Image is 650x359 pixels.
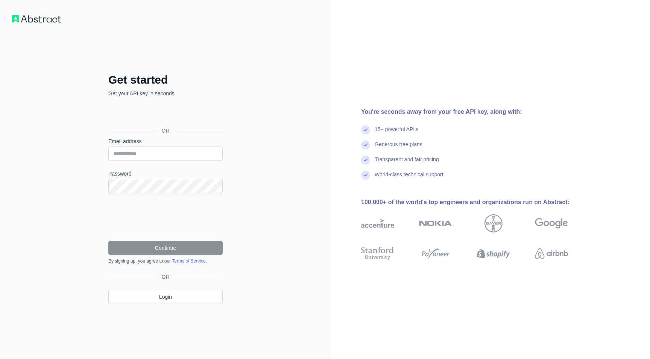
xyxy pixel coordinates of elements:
div: You're seconds away from your free API key, along with: [361,107,592,116]
div: World-class technical support [375,171,443,186]
div: Generous free plans [375,141,422,156]
img: payoneer [419,245,452,262]
span: OR [159,273,173,281]
img: shopify [477,245,510,262]
img: accenture [361,214,394,232]
div: Transparent and fair pricing [375,156,439,171]
img: stanford university [361,245,394,262]
span: OR [156,127,176,134]
div: By signing up, you agree to our . [108,258,223,264]
img: nokia [419,214,452,232]
img: check mark [361,171,370,180]
img: google [535,214,568,232]
label: Password [108,170,223,177]
img: check mark [361,156,370,165]
a: Terms of Service [172,258,205,264]
img: Workflow [12,15,61,23]
div: 100,000+ of the world's top engineers and organizations run on Abstract: [361,198,592,207]
div: Logga in med Google. Öppnas på en ny flik. [108,105,221,122]
iframe: reCAPTCHA [108,202,223,232]
img: airbnb [535,245,568,262]
a: Login [108,290,223,304]
div: 15+ powerful API's [375,125,418,141]
h2: Get started [108,73,223,87]
label: Email address [108,137,223,145]
img: check mark [361,141,370,150]
button: Continue [108,241,223,255]
img: bayer [484,214,503,232]
img: check mark [361,125,370,134]
p: Get your API key in seconds [108,90,223,97]
iframe: Knappen Logga in med Google [105,105,225,122]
